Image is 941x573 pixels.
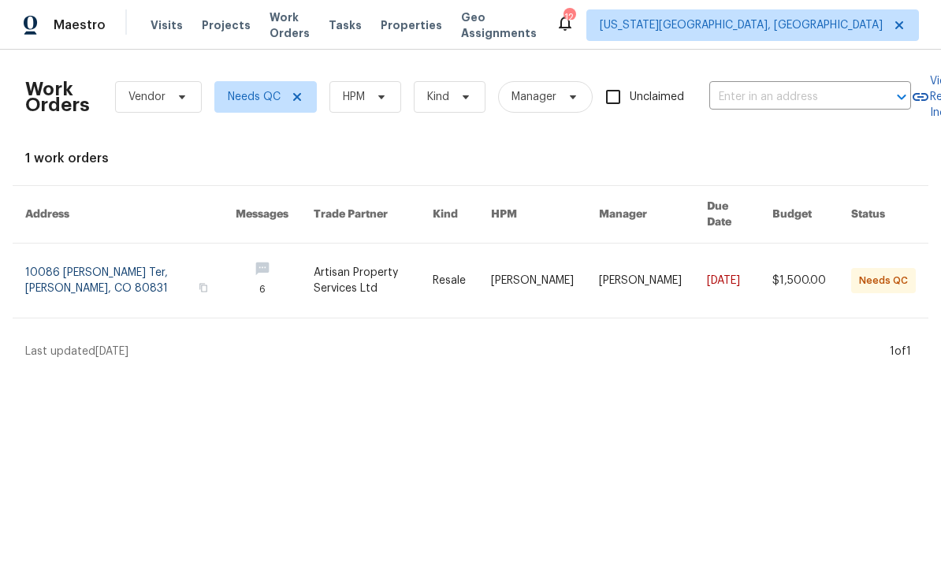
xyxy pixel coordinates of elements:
[54,17,106,33] span: Maestro
[329,20,362,31] span: Tasks
[202,17,251,33] span: Projects
[890,344,911,359] div: 1 of 1
[511,89,556,105] span: Manager
[630,89,684,106] span: Unclaimed
[694,186,760,244] th: Due Date
[196,281,210,295] button: Copy Address
[586,186,694,244] th: Manager
[25,81,90,113] h2: Work Orders
[427,89,449,105] span: Kind
[95,346,128,357] span: [DATE]
[760,186,839,244] th: Budget
[301,186,420,244] th: Trade Partner
[301,244,420,318] td: Artisan Property Services Ltd
[25,151,916,166] div: 1 work orders
[563,9,575,25] div: 12
[228,89,281,105] span: Needs QC
[270,9,310,41] span: Work Orders
[600,17,883,33] span: [US_STATE][GEOGRAPHIC_DATA], [GEOGRAPHIC_DATA]
[461,9,537,41] span: Geo Assignments
[128,89,166,105] span: Vendor
[478,244,586,318] td: [PERSON_NAME]
[13,186,223,244] th: Address
[586,244,694,318] td: [PERSON_NAME]
[478,186,586,244] th: HPM
[420,244,478,318] td: Resale
[709,85,867,110] input: Enter in an address
[151,17,183,33] span: Visits
[381,17,442,33] span: Properties
[25,344,885,359] div: Last updated
[839,186,928,244] th: Status
[891,86,913,108] button: Open
[223,186,301,244] th: Messages
[420,186,478,244] th: Kind
[343,89,365,105] span: HPM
